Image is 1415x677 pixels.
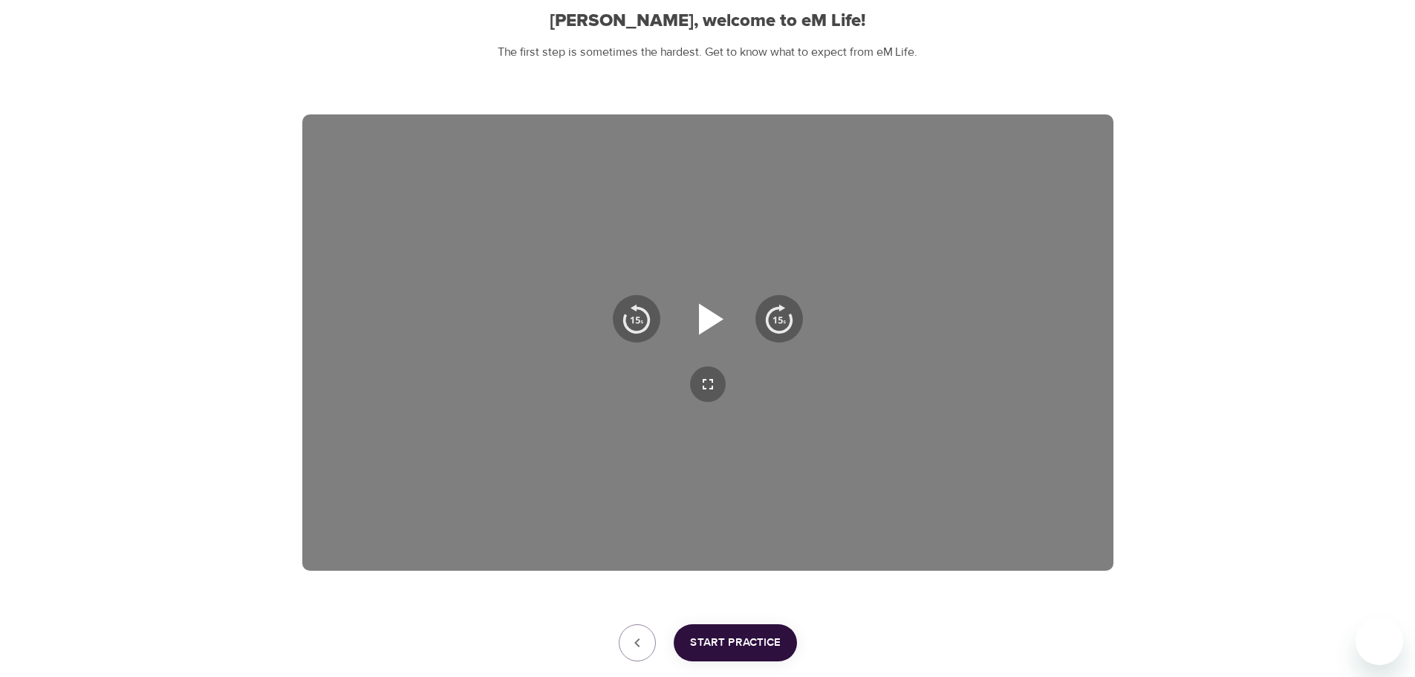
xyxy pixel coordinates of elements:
[302,10,1113,32] h2: [PERSON_NAME], welcome to eM Life!
[690,633,781,652] span: Start Practice
[302,44,1113,61] p: The first step is sometimes the hardest. Get to know what to expect from eM Life.
[764,304,794,334] img: 15s_next.svg
[622,304,651,334] img: 15s_prev.svg
[1356,618,1403,665] iframe: Button to launch messaging window
[674,624,797,661] button: Start Practice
